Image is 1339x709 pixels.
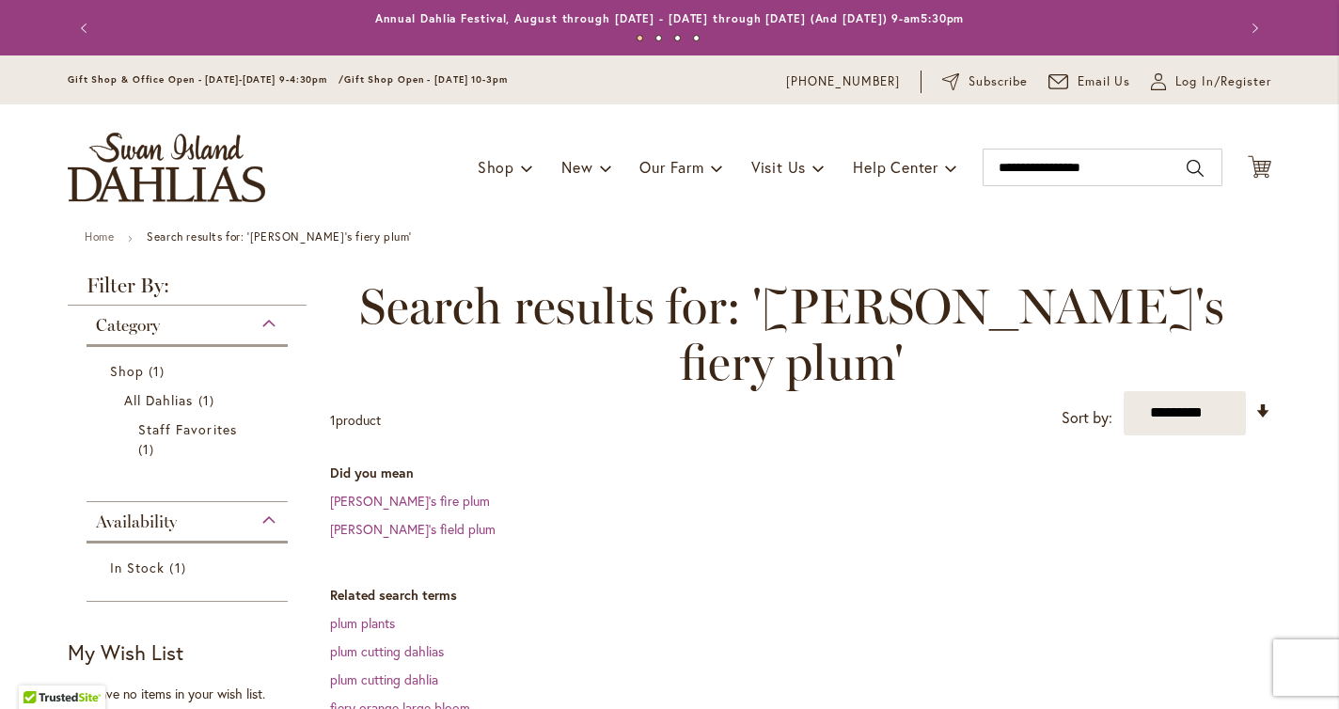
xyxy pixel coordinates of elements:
[330,642,444,660] a: plum cutting dahlias
[110,559,165,576] span: In Stock
[853,157,938,177] span: Help Center
[1234,9,1271,47] button: Next
[149,361,169,381] span: 1
[68,638,183,666] strong: My Wish List
[96,512,177,532] span: Availability
[561,157,592,177] span: New
[68,73,344,86] span: Gift Shop & Office Open - [DATE]-[DATE] 9-4:30pm /
[637,35,643,41] button: 1 of 4
[330,464,1271,482] dt: Did you mean
[198,390,219,410] span: 1
[330,405,381,435] p: product
[693,35,700,41] button: 4 of 4
[124,390,255,410] a: All Dahlias
[330,492,490,510] a: [PERSON_NAME]'s fire plum
[1048,72,1131,91] a: Email Us
[969,72,1028,91] span: Subscribe
[110,361,269,381] a: Shop
[68,685,319,703] div: You have no items in your wish list.
[330,614,395,632] a: plum plants
[138,420,237,438] span: Staff Favorites
[138,439,159,459] span: 1
[330,670,438,688] a: plum cutting dahlia
[68,133,265,202] a: store logo
[68,276,307,306] strong: Filter By:
[85,229,114,244] a: Home
[639,157,703,177] span: Our Farm
[942,72,1028,91] a: Subscribe
[375,11,965,25] a: Annual Dahlia Festival, August through [DATE] - [DATE] through [DATE] (And [DATE]) 9-am5:30pm
[330,411,336,429] span: 1
[169,558,190,577] span: 1
[330,278,1252,391] span: Search results for: '[PERSON_NAME]'s fiery plum'
[68,9,105,47] button: Previous
[147,229,412,244] strong: Search results for: '[PERSON_NAME]'s fiery plum'
[110,362,144,380] span: Shop
[655,35,662,41] button: 2 of 4
[674,35,681,41] button: 3 of 4
[110,558,269,577] a: In Stock 1
[96,315,160,336] span: Category
[344,73,508,86] span: Gift Shop Open - [DATE] 10-3pm
[751,157,806,177] span: Visit Us
[1078,72,1131,91] span: Email Us
[1062,401,1112,435] label: Sort by:
[138,419,241,459] a: Staff Favorites
[124,391,194,409] span: All Dahlias
[786,72,900,91] a: [PHONE_NUMBER]
[330,586,1271,605] dt: Related search terms
[1175,72,1271,91] span: Log In/Register
[330,520,496,538] a: [PERSON_NAME]'s field plum
[1151,72,1271,91] a: Log In/Register
[478,157,514,177] span: Shop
